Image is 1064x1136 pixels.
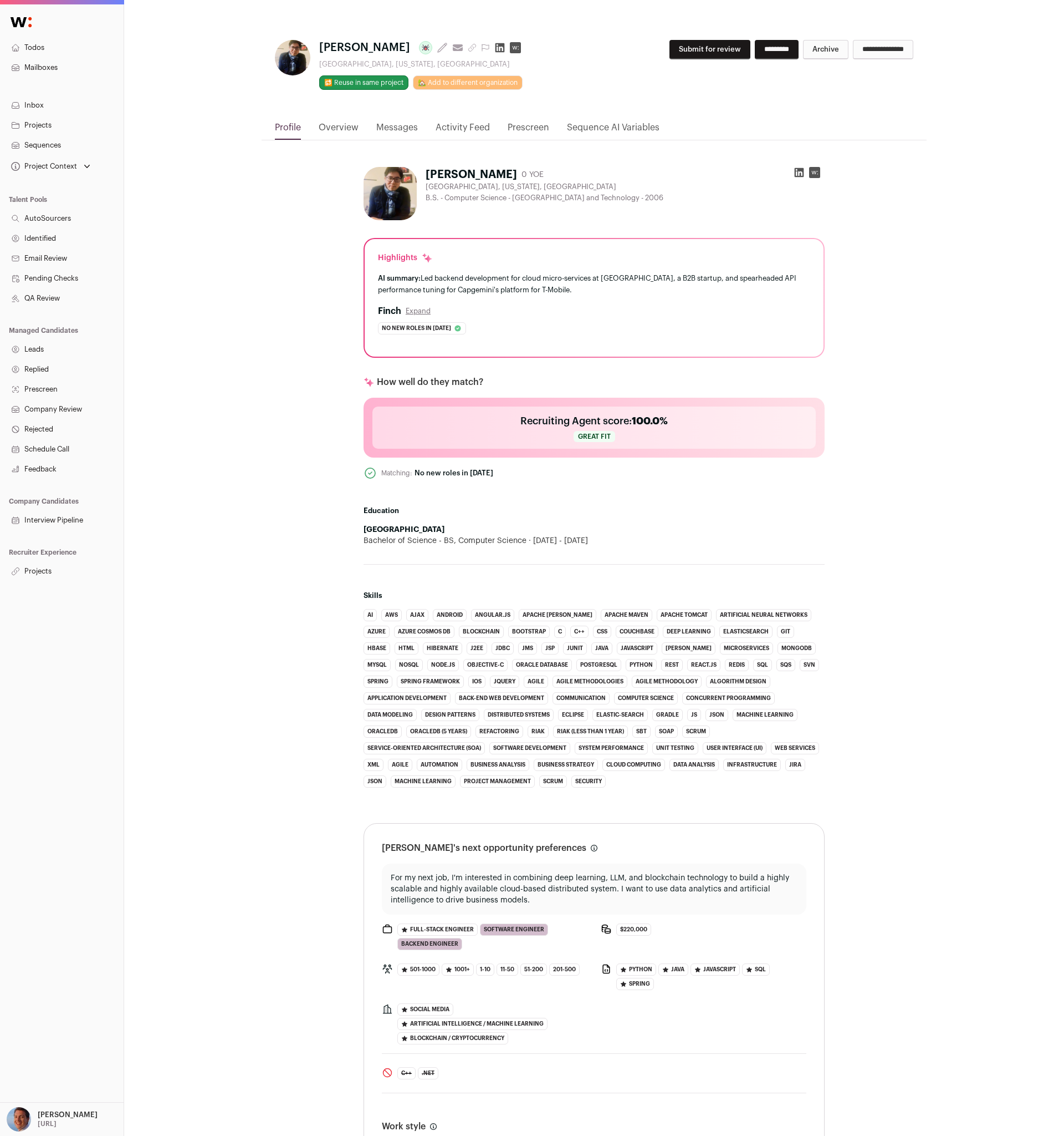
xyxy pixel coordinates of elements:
[553,676,627,688] li: Agile Methodologies
[463,659,508,671] li: Objective-C
[455,692,548,704] li: Back-End Web Development
[570,626,589,638] li: C++
[413,75,523,90] a: 🏡 Add to different organization
[364,742,485,754] li: Service-Oriented Architecture (SOA)
[690,963,740,976] span: Javascript
[468,676,485,688] li: iOS
[388,759,412,771] li: agile
[662,642,715,655] li: [PERSON_NAME]
[753,659,772,671] li: SQL
[655,726,678,738] li: SOAP
[364,506,825,515] h2: Education
[733,709,797,721] li: Machine Learning
[658,963,688,976] span: Java
[382,323,451,334] span: No new roles in [DATE]
[377,376,483,389] p: How well do they match?
[687,659,720,671] li: React.js
[663,626,715,638] li: Deep Learning
[617,642,657,655] li: JavaScript
[614,692,678,704] li: Computer Science
[716,609,811,621] li: Artificial Neural Networks
[391,775,456,788] li: machine learning
[785,759,805,771] li: jira
[771,742,819,754] li: Web Services
[275,40,310,75] img: 9f0802b356fda7acc4a10e7a19303a5264a4e77e532c99ad9a3d9a9545062ed3.jpg
[723,759,781,771] li: infrastructure
[319,40,410,55] span: [PERSON_NAME]
[9,159,93,174] button: Open dropdown
[376,121,418,140] a: Messages
[415,469,493,478] div: No new roles in [DATE]
[378,275,421,282] span: AI summary:
[632,416,668,426] span: 100.0%
[593,626,611,638] li: CSS
[682,692,775,704] li: Concurrent Programming
[426,167,517,182] h1: [PERSON_NAME]
[520,413,668,429] h2: Recruiting Agent score:
[549,963,580,976] span: 201-500
[719,626,773,638] li: Elasticsearch
[720,642,773,655] li: Microservices
[406,609,428,621] li: Ajax
[378,252,433,263] div: Highlights
[397,963,439,976] span: 501-1000
[417,759,462,771] li: automation
[661,659,683,671] li: REST
[777,626,794,638] li: Git
[519,609,596,621] li: Apache [PERSON_NAME]
[467,642,487,655] li: J2EE
[364,526,444,534] strong: [GEOGRAPHIC_DATA]
[602,759,665,771] li: cloud computing
[575,742,648,754] li: System Performance
[616,924,651,936] span: $220,000
[489,742,570,754] li: Software Development
[406,726,471,738] li: OracleDB (5 years)
[38,1119,57,1128] p: [URL]
[4,11,38,33] img: Wellfound
[652,742,698,754] li: Unit Testing
[381,609,402,621] li: AWS
[705,709,728,721] li: JSON
[484,709,554,721] li: Distributed Systems
[592,709,648,721] li: Elastic-Search
[490,676,519,688] li: jQuery
[364,676,392,688] li: Spring
[632,726,651,738] li: SBT
[397,938,462,950] span: Backend Engineer
[497,963,518,976] span: 11-50
[526,535,588,546] span: [DATE] - [DATE]
[426,182,616,191] span: [GEOGRAPHIC_DATA], [US_STATE], [GEOGRAPHIC_DATA]
[433,609,467,621] li: Android
[554,626,566,638] li: C
[669,759,719,771] li: data analysis
[471,609,514,621] li: Angular.js
[616,978,654,990] span: Spring
[616,626,658,638] li: Couchbase
[364,591,825,600] h2: Skills
[319,60,525,69] div: [GEOGRAPHIC_DATA], [US_STATE], [GEOGRAPHIC_DATA]
[38,1110,98,1119] p: [PERSON_NAME]
[418,1067,438,1079] span: .NET
[319,121,359,140] a: Overview
[364,775,386,788] li: json
[632,676,702,688] li: Agile Methodology
[381,468,412,478] div: Matching:
[492,642,514,655] li: JDBC
[576,659,621,671] li: PostgreSQL
[391,873,797,906] p: For my next job, I'm interested in combining deep learning, LLM, and blockchain technology to bui...
[480,924,548,936] span: Software Engineer
[777,642,816,655] li: MongoDB
[397,1067,416,1079] span: C++
[512,659,572,671] li: Oracle Database
[364,535,825,546] div: Bachelor of Science - BS, Computer Science
[423,642,462,655] li: Hibernate
[364,642,390,655] li: HBase
[9,162,77,171] div: Project Context
[524,676,548,688] li: Agile
[534,759,598,771] li: business strategy
[558,709,588,721] li: Eclipse
[7,1107,31,1132] img: 19266-medium_jpg
[703,742,766,754] li: User Interface (UI)
[397,676,464,688] li: Spring Framework
[4,1107,100,1132] button: Open dropdown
